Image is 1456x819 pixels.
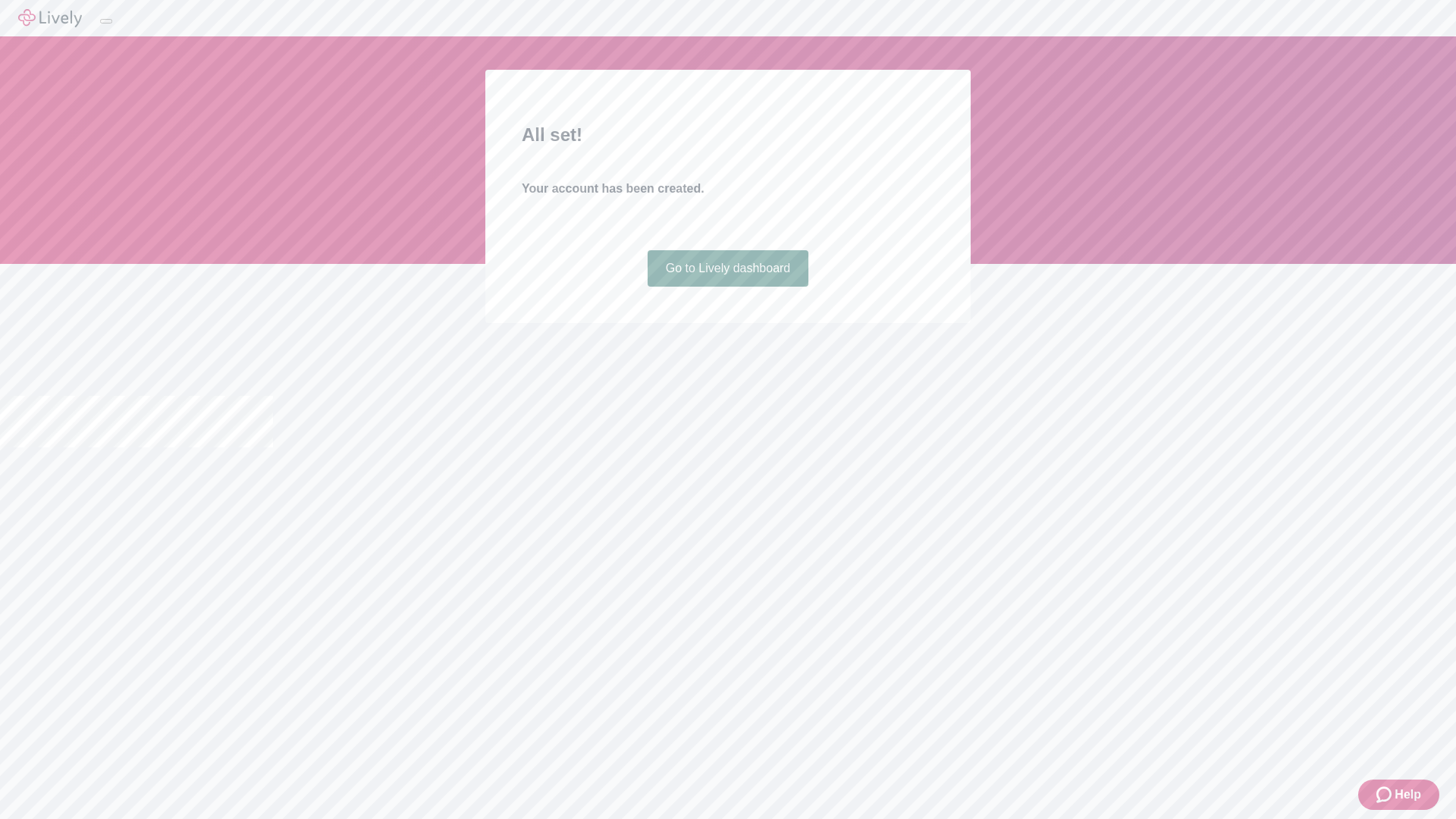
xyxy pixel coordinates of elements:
[1358,780,1439,810] button: Zendesk support iconHelp
[522,180,934,198] h4: Your account has been created.
[1395,786,1421,804] span: Help
[100,19,112,24] button: Log out
[522,121,934,149] h2: All set!
[648,250,809,287] a: Go to Lively dashboard
[18,9,82,27] img: Lively
[1376,786,1395,804] svg: Zendesk support icon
